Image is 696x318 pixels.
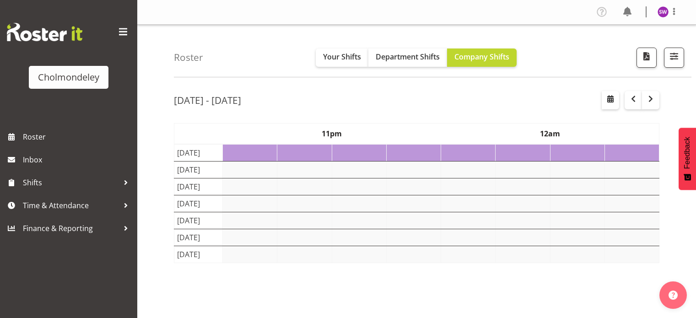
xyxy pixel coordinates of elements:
th: 11pm [223,123,441,144]
img: Rosterit website logo [7,23,82,41]
button: Your Shifts [316,49,368,67]
img: help-xxl-2.png [669,291,678,300]
img: sophie-walton8494.jpg [658,6,669,17]
span: Inbox [23,153,133,167]
td: [DATE] [174,195,223,212]
span: Shifts [23,176,119,189]
span: Roster [23,130,133,144]
span: Your Shifts [323,52,361,62]
span: Company Shifts [454,52,509,62]
button: Select a specific date within the roster. [602,91,619,109]
td: [DATE] [174,144,223,162]
td: [DATE] [174,161,223,178]
button: Department Shifts [368,49,447,67]
th: 12am [441,123,659,144]
span: Feedback [683,137,691,169]
h4: Roster [174,52,203,63]
span: Finance & Reporting [23,221,119,235]
h2: [DATE] - [DATE] [174,94,241,106]
button: Feedback - Show survey [679,128,696,190]
td: [DATE] [174,212,223,229]
span: Department Shifts [376,52,440,62]
td: [DATE] [174,246,223,263]
button: Company Shifts [447,49,517,67]
button: Filter Shifts [664,48,684,68]
span: Time & Attendance [23,199,119,212]
td: [DATE] [174,178,223,195]
td: [DATE] [174,229,223,246]
button: Download a PDF of the roster according to the set date range. [637,48,657,68]
div: Cholmondeley [38,70,99,84]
